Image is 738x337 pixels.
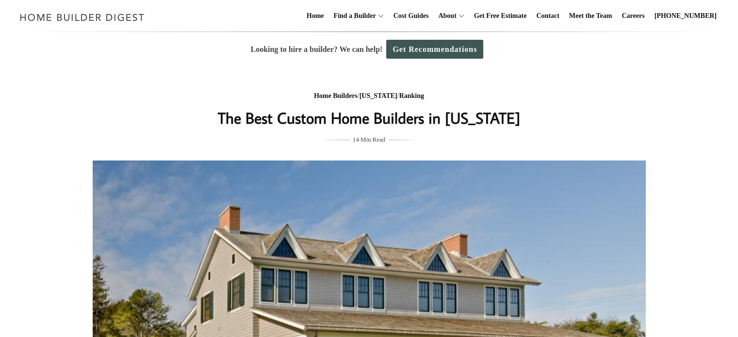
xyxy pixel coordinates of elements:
a: Get Recommendations [386,40,483,59]
a: Find a Builder [330,0,376,32]
a: Home Builders [314,92,358,99]
a: About [434,0,456,32]
a: Contact [532,0,563,32]
a: Home [303,0,328,32]
a: Ranking [399,92,424,99]
a: [US_STATE] [360,92,397,99]
a: Cost Guides [390,0,433,32]
h1: The Best Custom Home Builders in [US_STATE] [176,106,563,129]
img: Home Builder Digest [16,8,149,27]
a: Careers [618,0,649,32]
a: Meet the Team [565,0,616,32]
span: 14 Min Read [353,134,385,145]
div: / / [176,90,563,102]
a: [PHONE_NUMBER] [651,0,721,32]
a: Get Free Estimate [470,0,531,32]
